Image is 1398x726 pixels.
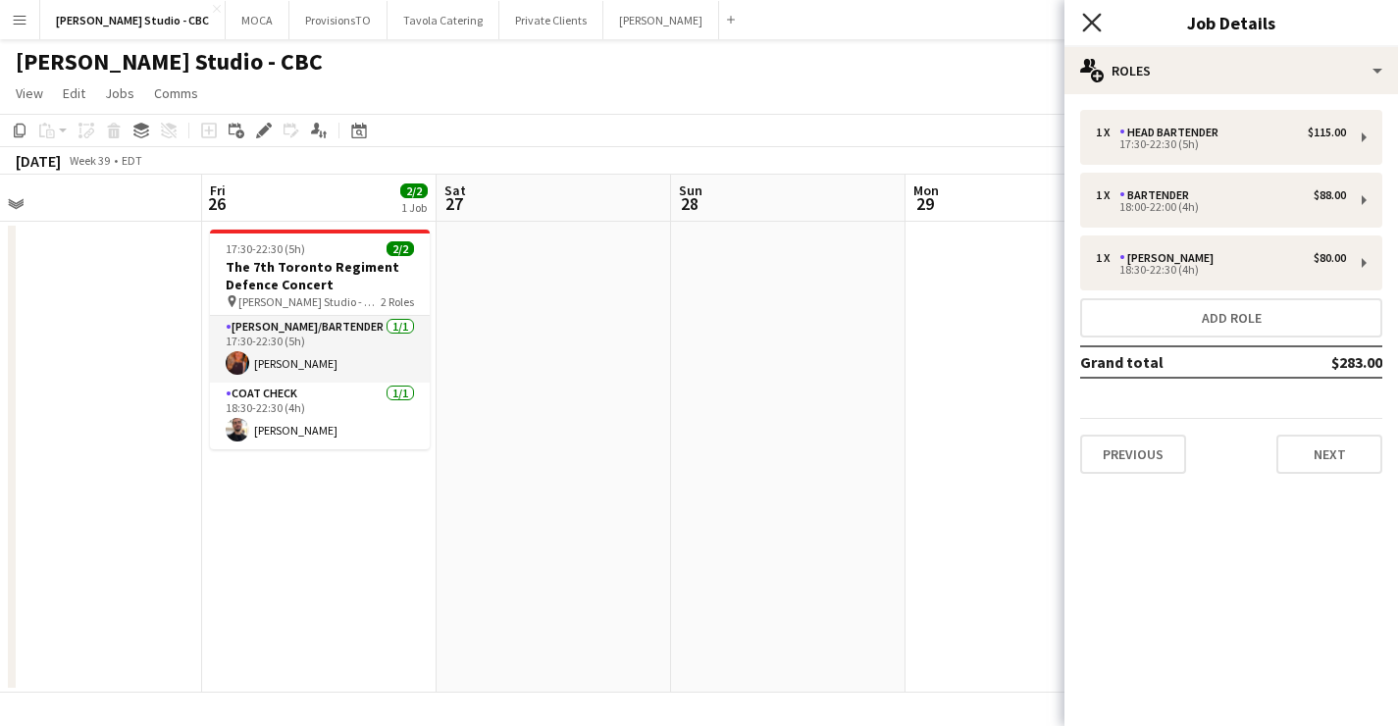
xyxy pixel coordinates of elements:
[1314,188,1346,202] div: $88.00
[381,294,414,309] span: 2 Roles
[1314,251,1346,265] div: $80.00
[122,153,142,168] div: EDT
[154,84,198,102] span: Comms
[226,1,289,39] button: MOCA
[8,80,51,106] a: View
[55,80,93,106] a: Edit
[401,200,427,215] div: 1 Job
[1308,126,1346,139] div: $115.00
[444,181,466,199] span: Sat
[1064,47,1398,94] div: Roles
[210,258,430,293] h3: The 7th Toronto Regiment Defence Concert
[499,1,603,39] button: Private Clients
[16,47,323,77] h1: [PERSON_NAME] Studio - CBC
[1096,126,1119,139] div: 1 x
[226,241,305,256] span: 17:30-22:30 (5h)
[1276,435,1382,474] button: Next
[679,181,702,199] span: Sun
[441,192,466,215] span: 27
[910,192,939,215] span: 29
[210,383,430,449] app-card-role: Coat Check1/118:30-22:30 (4h)[PERSON_NAME]
[1096,251,1119,265] div: 1 x
[1267,346,1382,378] td: $283.00
[1119,188,1197,202] div: Bartender
[16,151,61,171] div: [DATE]
[1119,126,1226,139] div: Head Bartender
[388,1,499,39] button: Tavola Catering
[65,153,114,168] span: Week 39
[1080,346,1267,378] td: Grand total
[16,84,43,102] span: View
[400,183,428,198] span: 2/2
[387,241,414,256] span: 2/2
[210,230,430,449] app-job-card: 17:30-22:30 (5h)2/2The 7th Toronto Regiment Defence Concert [PERSON_NAME] Studio - CBC2 Roles[PER...
[1096,265,1346,275] div: 18:30-22:30 (4h)
[238,294,381,309] span: [PERSON_NAME] Studio - CBC
[146,80,206,106] a: Comms
[676,192,702,215] span: 28
[207,192,226,215] span: 26
[210,181,226,199] span: Fri
[1096,188,1119,202] div: 1 x
[1119,251,1221,265] div: [PERSON_NAME]
[1080,298,1382,337] button: Add role
[210,316,430,383] app-card-role: [PERSON_NAME]/Bartender1/117:30-22:30 (5h)[PERSON_NAME]
[1096,139,1346,149] div: 17:30-22:30 (5h)
[1064,10,1398,35] h3: Job Details
[63,84,85,102] span: Edit
[1080,435,1186,474] button: Previous
[289,1,388,39] button: ProvisionsTO
[913,181,939,199] span: Mon
[97,80,142,106] a: Jobs
[1096,202,1346,212] div: 18:00-22:00 (4h)
[105,84,134,102] span: Jobs
[40,1,226,39] button: [PERSON_NAME] Studio - CBC
[603,1,719,39] button: [PERSON_NAME]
